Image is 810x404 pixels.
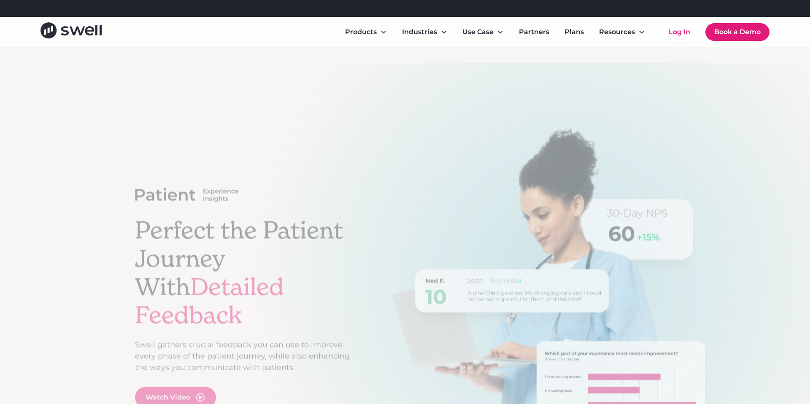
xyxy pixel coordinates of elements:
[402,27,437,37] div: Industries
[592,24,652,40] div: Resources
[599,27,635,37] div: Resources
[146,393,190,403] div: Watch Video
[338,24,394,40] div: Products
[395,24,454,40] div: Industries
[558,24,591,40] a: Plans
[135,216,362,329] h1: Perfect the Patient Journey With
[345,27,377,37] div: Products
[40,22,102,41] a: home
[462,27,494,37] div: Use Case
[705,23,769,41] a: Book a Demo
[135,339,362,374] p: Swell gathers crucial feedback you can use to improve every phase of the patient journey, while a...
[660,24,699,40] a: Log In
[135,272,284,330] span: Detailed Feedback
[512,24,556,40] a: Partners
[456,24,510,40] div: Use Case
